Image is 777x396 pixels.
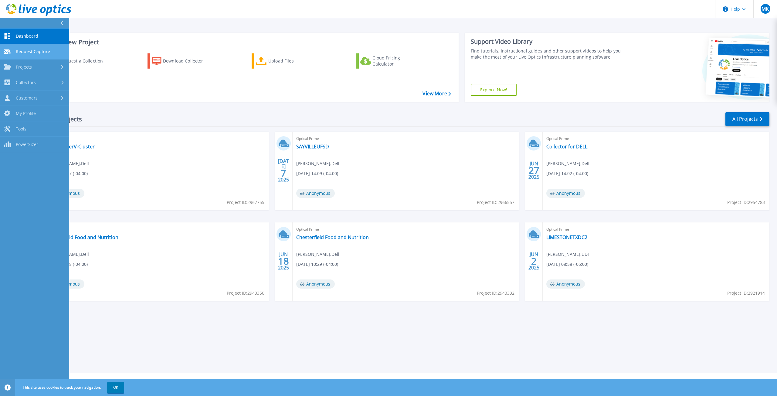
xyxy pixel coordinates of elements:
a: View More [422,91,451,96]
div: JUN 2025 [278,250,289,272]
a: Explore Now! [471,84,517,96]
span: Optical Prime [546,135,766,142]
span: Collectors [16,80,36,85]
h3: Start a New Project [43,39,451,46]
span: Anonymous [546,279,585,289]
span: [PERSON_NAME] , Dell [296,251,339,258]
span: Project ID: 2954783 [727,199,765,206]
span: Customers [16,95,38,101]
span: Anonymous [546,189,585,198]
span: [DATE] 10:29 (-04:00) [296,261,338,268]
div: JUN 2025 [528,159,540,181]
span: Optical Prime [546,226,766,233]
a: Request a Collection [43,53,111,69]
span: Project ID: 2921914 [727,290,765,296]
span: 2 [531,259,537,264]
span: 27 [528,168,539,173]
div: Cloud Pricing Calculator [372,55,421,67]
span: [DATE] 08:58 (-05:00) [546,261,588,268]
span: [PERSON_NAME] , Dell [546,160,589,167]
span: [PERSON_NAME] , UDT [546,251,590,258]
span: Project ID: 2943350 [227,290,264,296]
span: PowerSizer [16,142,38,147]
span: [DATE] 14:02 (-04:00) [546,170,588,177]
a: Cloud Pricing Calculator [356,53,424,69]
span: This site uses cookies to track your navigation. [17,382,124,393]
span: Optical Prime [46,226,265,233]
span: Optical Prime [46,135,265,142]
span: Optical Prime [296,135,516,142]
span: Optical Prime [296,226,516,233]
span: Project ID: 2943332 [477,290,514,296]
span: Projects [16,64,32,70]
a: Upload Files [252,53,319,69]
a: Chesterfield Food and Nutrition [46,234,118,240]
div: Find tutorials, instructional guides and other support videos to help you make the most of your L... [471,48,628,60]
span: [DATE] 14:09 (-04:00) [296,170,338,177]
span: Request Capture [16,49,50,54]
button: OK [107,382,124,393]
div: JUN 2025 [528,250,540,272]
span: Project ID: 2967755 [227,199,264,206]
span: Project ID: 2966557 [477,199,514,206]
a: Download Collector [148,53,215,69]
a: KCSD-HyperV-Cluster [46,144,95,150]
div: Request a Collection [60,55,109,67]
span: 7 [281,171,286,176]
span: [PERSON_NAME] , Dell [296,160,339,167]
span: 18 [278,259,289,264]
div: Download Collector [163,55,212,67]
a: LIMESTONETXDC2 [546,234,587,240]
div: [DATE] 2025 [278,159,289,181]
a: Collector for DELL [546,144,587,150]
div: Support Video Library [471,38,628,46]
span: Dashboard [16,33,38,39]
a: Chesterfield Food and Nutrition [296,234,369,240]
span: Tools [16,126,26,132]
span: Anonymous [296,189,335,198]
span: MK [762,6,769,11]
a: SAYVILLEUFSD [296,144,329,150]
span: Anonymous [296,279,335,289]
a: All Projects [725,112,769,126]
div: Upload Files [268,55,317,67]
span: My Profile [16,111,36,116]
